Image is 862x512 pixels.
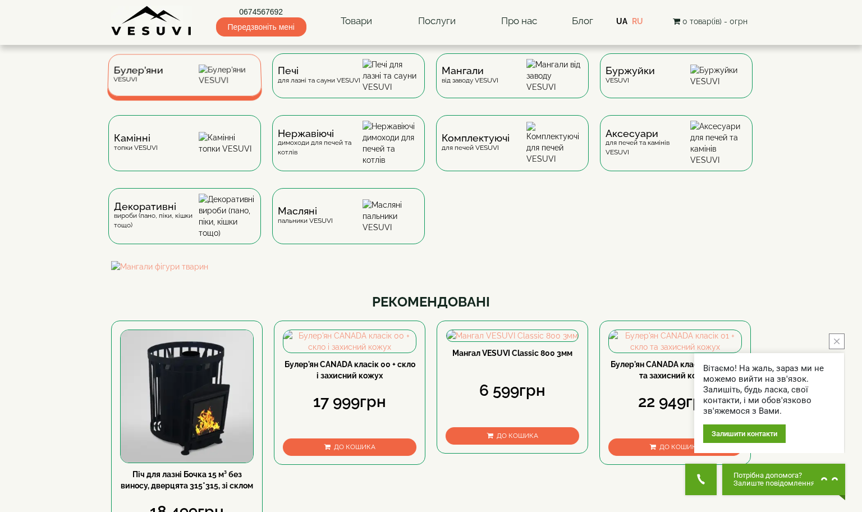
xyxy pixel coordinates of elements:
span: Аксесуари [606,129,690,138]
span: Масляні [278,207,333,216]
a: Про нас [490,8,548,34]
img: Булер'ян CANADA класік 01 + скло та захисний кожух [609,330,741,353]
span: До кошика [497,432,538,440]
button: Chat button [722,464,845,495]
span: Комплектуючі [442,134,510,143]
a: RU [632,17,643,26]
span: Потрібна допомога? [733,472,815,479]
img: Піч для лазні Бочка 15 м³ без виносу, дверцята 315*315, зі склом [121,330,253,463]
a: Мангаливід заводу VESUVI Мангали від заводу VESUVI [430,53,594,115]
div: для печей VESUVI [442,134,510,152]
a: UA [616,17,627,26]
div: Залишити контакти [703,424,786,443]
img: Камінні топки VESUVI [199,132,255,154]
div: для печей та камінів VESUVI [606,129,690,157]
a: Аксесуаридля печей та камінів VESUVI Аксесуари для печей та камінів VESUVI [594,115,758,188]
img: Завод VESUVI [111,6,192,36]
div: димоходи для печей та котлів [278,129,363,157]
a: БуржуйкиVESUVI Буржуйки VESUVI [594,53,758,115]
img: Масляні пальники VESUVI [363,199,419,233]
a: Нержавіючідимоходи для печей та котлів Нержавіючі димоходи для печей та котлів [267,115,430,188]
div: Вітаємо! На жаль, зараз ми не можемо вийти на зв'язок. Залишіть, будь ласка, свої контакти, і ми ... [703,363,835,417]
span: Буржуйки [606,66,655,75]
img: Булер'ян CANADA класік 00 + скло і захисний кожух [283,330,416,353]
a: Піч для лазні Бочка 15 м³ без виносу, дверцята 315*315, зі склом [121,470,253,490]
span: Булер'яни [113,66,163,75]
button: 0 товар(ів) - 0грн [670,15,751,28]
a: Послуги [407,8,467,34]
span: До кошика [334,443,375,451]
a: Печідля лазні та сауни VESUVI Печі для лазні та сауни VESUVI [267,53,430,115]
a: Булер'ян CANADA класік 00 + скло і захисний кожух [285,360,415,380]
div: 22 949грн [608,391,742,413]
span: Передзвоніть мені [216,17,306,36]
a: Товари [329,8,383,34]
div: від заводу VESUVI [442,66,498,85]
div: пальники VESUVI [278,207,333,225]
a: Масляніпальники VESUVI Масляні пальники VESUVI [267,188,430,261]
a: Каміннітопки VESUVI Камінні топки VESUVI [103,115,267,188]
img: Булер'яни VESUVI [199,65,256,86]
img: Мангал VESUVI Classic 800 3мм [447,330,578,341]
div: вироби (пано, піки, кішки тощо) [114,202,199,230]
div: 17 999грн [283,391,416,413]
span: Камінні [114,134,158,143]
img: Нержавіючі димоходи для печей та котлів [363,121,419,166]
button: close button [829,333,845,349]
img: Аксесуари для печей та камінів VESUVI [690,121,747,166]
div: топки VESUVI [114,134,158,152]
span: Декоративні [114,202,199,211]
a: Комплектуючідля печей VESUVI Комплектуючі для печей VESUVI [430,115,594,188]
span: Мангали [442,66,498,75]
span: Залиште повідомлення [733,479,815,487]
div: для лазні та сауни VESUVI [278,66,360,85]
img: Мангали від заводу VESUVI [526,59,583,93]
div: 6 599грн [446,380,579,402]
img: Печі для лазні та сауни VESUVI [363,59,419,93]
span: 0 товар(ів) - 0грн [682,17,748,26]
button: До кошика [446,427,579,445]
span: Нержавіючі [278,129,363,138]
a: Булер'ян CANADA класік 01 + скло та захисний кожух [611,360,740,380]
a: Мангал VESUVI Classic 800 3мм [452,349,572,358]
button: До кошика [608,438,742,456]
img: Буржуйки VESUVI [690,65,747,87]
div: VESUVI [606,66,655,85]
button: Get Call button [685,464,717,495]
span: Печі [278,66,360,75]
a: 0674567692 [216,6,306,17]
a: Декоративнівироби (пано, піки, кішки тощо) Декоративні вироби (пано, піки, кішки тощо) [103,188,267,261]
img: Декоративні вироби (пано, піки, кішки тощо) [199,194,255,239]
img: Комплектуючі для печей VESUVI [526,122,583,164]
span: До кошика [659,443,701,451]
a: Блог [572,15,593,26]
div: VESUVI [113,66,163,84]
a: Булер'яниVESUVI Булер'яни VESUVI [103,53,267,115]
img: Мангали фігури тварин [111,261,751,272]
button: До кошика [283,438,416,456]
